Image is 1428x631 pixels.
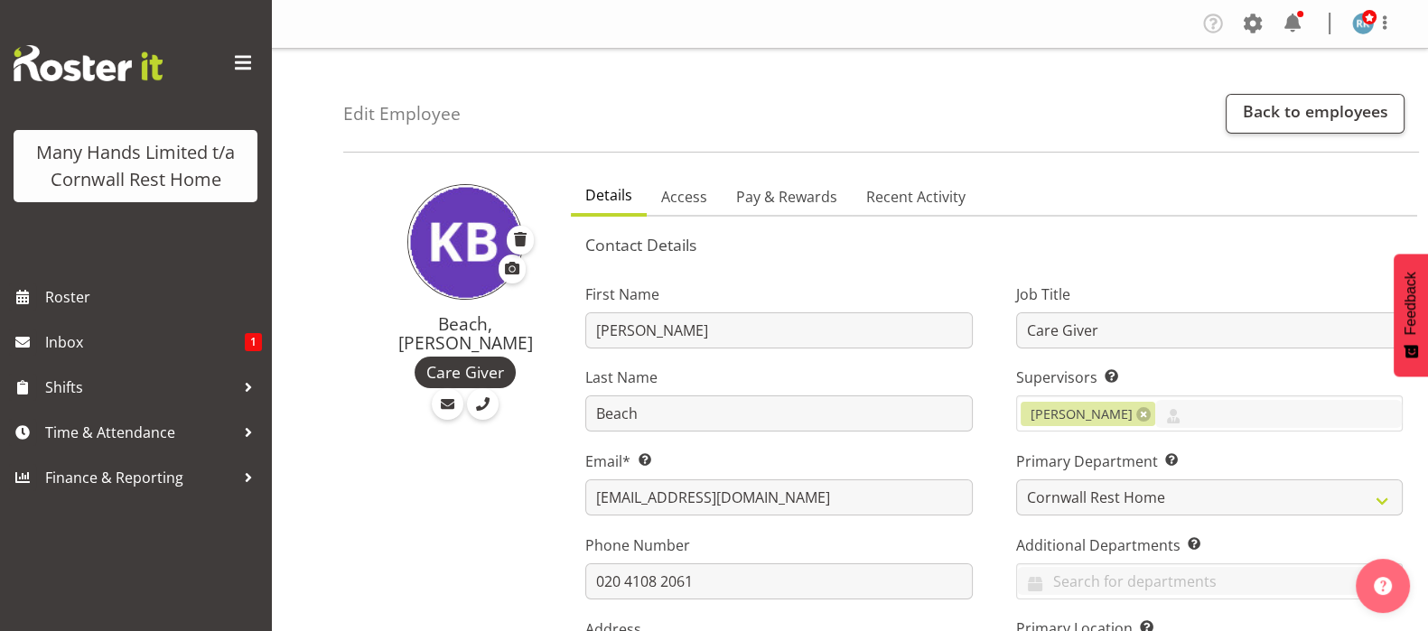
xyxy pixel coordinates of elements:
[866,186,966,208] span: Recent Activity
[45,464,235,491] span: Finance & Reporting
[1031,404,1133,424] span: [PERSON_NAME]
[585,283,972,305] label: First Name
[1374,577,1392,595] img: help-xxl-2.png
[32,139,239,193] div: Many Hands Limited t/a Cornwall Rest Home
[432,388,463,420] a: Email Employee
[585,395,972,431] input: Last Name
[45,374,235,401] span: Shifts
[45,419,235,446] span: Time & Attendance
[585,184,632,206] span: Details
[1016,534,1403,556] label: Additional Departments
[585,450,972,472] label: Email*
[585,479,972,515] input: Email Address
[45,329,245,356] span: Inbox
[343,104,461,124] h4: Edit Employee
[585,367,972,388] label: Last Name
[381,314,549,353] h4: Beach, [PERSON_NAME]
[45,283,262,311] span: Roster
[585,563,972,599] input: Phone Number
[585,235,1403,255] h5: Contact Details
[1394,254,1428,376] button: Feedback - Show survey
[1016,450,1403,472] label: Primary Department
[736,186,837,208] span: Pay & Rewards
[585,312,972,348] input: First Name
[14,45,163,81] img: Rosterit website logo
[1226,94,1405,134] a: Back to employees
[585,534,972,556] label: Phone Number
[467,388,499,420] a: Call Employee
[661,186,707,208] span: Access
[245,333,262,351] span: 1
[1016,283,1403,305] label: Job Title
[1016,367,1403,388] label: Supervisors
[1403,272,1419,335] span: Feedback
[1016,312,1403,348] input: Job Title
[1352,13,1374,34] img: reece-rhind280.jpg
[1017,567,1402,595] input: Search for departments
[407,184,523,300] img: kate-beach11473.jpg
[426,360,504,384] span: Care Giver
